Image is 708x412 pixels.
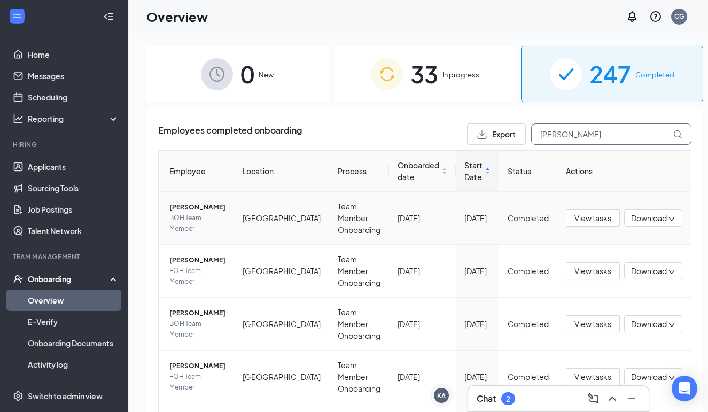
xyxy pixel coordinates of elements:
[623,390,640,407] button: Minimize
[574,371,611,383] span: View tasks
[566,262,620,279] button: View tasks
[169,202,225,213] span: [PERSON_NAME]
[28,65,119,87] a: Messages
[499,151,557,192] th: Status
[574,318,611,330] span: View tasks
[398,159,439,183] span: Onboarded date
[28,274,110,284] div: Onboarding
[28,87,119,108] a: Scheduling
[234,151,329,192] th: Location
[557,151,691,192] th: Actions
[103,11,114,22] svg: Collapse
[398,318,447,330] div: [DATE]
[13,140,117,149] div: Hiring
[329,151,389,192] th: Process
[649,10,662,23] svg: QuestionInfo
[437,391,446,400] div: KA
[464,159,483,183] span: Start Date
[169,308,225,318] span: [PERSON_NAME]
[13,391,24,401] svg: Settings
[442,69,479,80] span: In progress
[28,113,120,124] div: Reporting
[12,11,22,21] svg: WorkstreamLogo
[28,391,103,401] div: Switch to admin view
[28,177,119,199] a: Sourcing Tools
[389,151,456,192] th: Onboarded date
[169,361,225,371] span: [PERSON_NAME]
[574,265,611,277] span: View tasks
[631,318,667,330] span: Download
[28,290,119,311] a: Overview
[566,315,620,332] button: View tasks
[28,354,119,375] a: Activity log
[169,371,225,393] span: FOH Team Member
[28,156,119,177] a: Applicants
[169,318,225,340] span: BOH Team Member
[574,212,611,224] span: View tasks
[506,394,510,403] div: 2
[674,12,684,21] div: CG
[585,390,602,407] button: ComposeMessage
[28,332,119,354] a: Onboarding Documents
[398,265,447,277] div: [DATE]
[508,212,549,224] div: Completed
[668,215,675,223] span: down
[234,351,329,403] td: [GEOGRAPHIC_DATA]
[672,376,697,401] div: Open Intercom Messenger
[169,213,225,234] span: BOH Team Member
[626,10,639,23] svg: Notifications
[631,266,667,277] span: Download
[631,213,667,224] span: Download
[28,375,119,397] a: Team
[508,371,549,383] div: Completed
[398,212,447,224] div: [DATE]
[477,393,496,405] h3: Chat
[410,56,438,92] span: 33
[587,392,600,405] svg: ComposeMessage
[329,298,389,351] td: Team Member Onboarding
[464,371,491,383] div: [DATE]
[625,392,638,405] svg: Minimize
[566,209,620,227] button: View tasks
[234,192,329,245] td: [GEOGRAPHIC_DATA]
[28,220,119,242] a: Talent Network
[28,44,119,65] a: Home
[329,245,389,298] td: Team Member Onboarding
[259,69,274,80] span: New
[531,123,691,145] input: Search by Name, Job Posting, or Process
[668,374,675,382] span: down
[464,318,491,330] div: [DATE]
[28,311,119,332] a: E-Verify
[508,318,549,330] div: Completed
[566,368,620,385] button: View tasks
[668,268,675,276] span: down
[635,69,674,80] span: Completed
[13,252,117,261] div: Team Management
[398,371,447,383] div: [DATE]
[631,371,667,383] span: Download
[464,265,491,277] div: [DATE]
[28,199,119,220] a: Job Postings
[467,123,526,145] button: Export
[329,351,389,403] td: Team Member Onboarding
[146,7,208,26] h1: Overview
[234,245,329,298] td: [GEOGRAPHIC_DATA]
[13,274,24,284] svg: UserCheck
[159,151,234,192] th: Employee
[508,265,549,277] div: Completed
[492,130,516,138] span: Export
[234,298,329,351] td: [GEOGRAPHIC_DATA]
[169,255,225,266] span: [PERSON_NAME]
[589,56,631,92] span: 247
[464,212,491,224] div: [DATE]
[158,123,302,145] span: Employees completed onboarding
[329,192,389,245] td: Team Member Onboarding
[240,56,254,92] span: 0
[604,390,621,407] button: ChevronUp
[668,321,675,329] span: down
[13,113,24,124] svg: Analysis
[606,392,619,405] svg: ChevronUp
[169,266,225,287] span: FOH Team Member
